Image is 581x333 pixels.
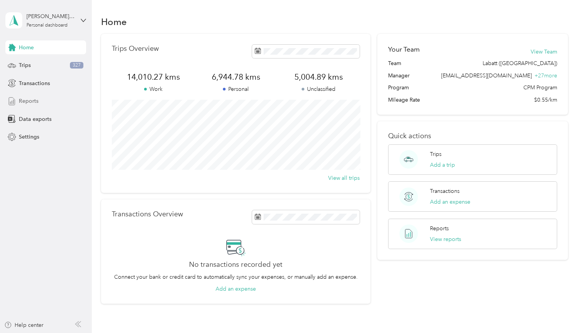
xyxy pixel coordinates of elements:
span: Reports [19,97,38,105]
span: Manager [388,72,410,80]
iframe: Everlance-gr Chat Button Frame [538,290,581,333]
span: Home [19,44,34,52]
span: 5,004.89 kms [277,72,360,82]
button: Add an expense [216,285,256,293]
span: 327 [70,62,83,69]
span: CPM Program [523,84,557,92]
button: View all trips [328,174,360,182]
span: Data exports [19,115,51,123]
span: Labatt ([GEOGRAPHIC_DATA]) [483,59,557,67]
button: Help center [4,321,43,329]
h1: Home [101,18,127,26]
button: View Team [531,48,557,56]
button: Add an expense [430,198,470,206]
p: Connect your bank or credit card to automatically sync your expenses, or manually add an expense. [114,273,358,281]
span: [EMAIL_ADDRESS][DOMAIN_NAME] [441,72,532,79]
h2: Your Team [388,45,420,54]
p: Transactions [430,187,460,195]
span: Transactions [19,79,50,87]
p: Transactions Overview [112,210,183,218]
p: Quick actions [388,132,557,140]
span: Settings [19,133,39,141]
h2: No transactions recorded yet [189,261,282,269]
span: + 27 more [535,72,557,79]
button: View reports [430,235,461,243]
p: Trips [430,150,442,158]
button: Add a trip [430,161,455,169]
span: Trips [19,61,31,69]
div: [PERSON_NAME][EMAIL_ADDRESS][DOMAIN_NAME] [27,12,75,20]
span: Team [388,59,401,67]
p: Work [112,85,194,93]
span: 6,944.78 kms [194,72,277,82]
span: Program [388,84,409,92]
p: Trips Overview [112,45,159,53]
div: Personal dashboard [27,23,68,28]
p: Personal [194,85,277,93]
span: Mileage Rate [388,96,420,104]
span: $0.55/km [534,96,557,104]
span: 14,010.27 kms [112,72,194,82]
p: Reports [430,224,449,233]
p: Unclassified [277,85,360,93]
